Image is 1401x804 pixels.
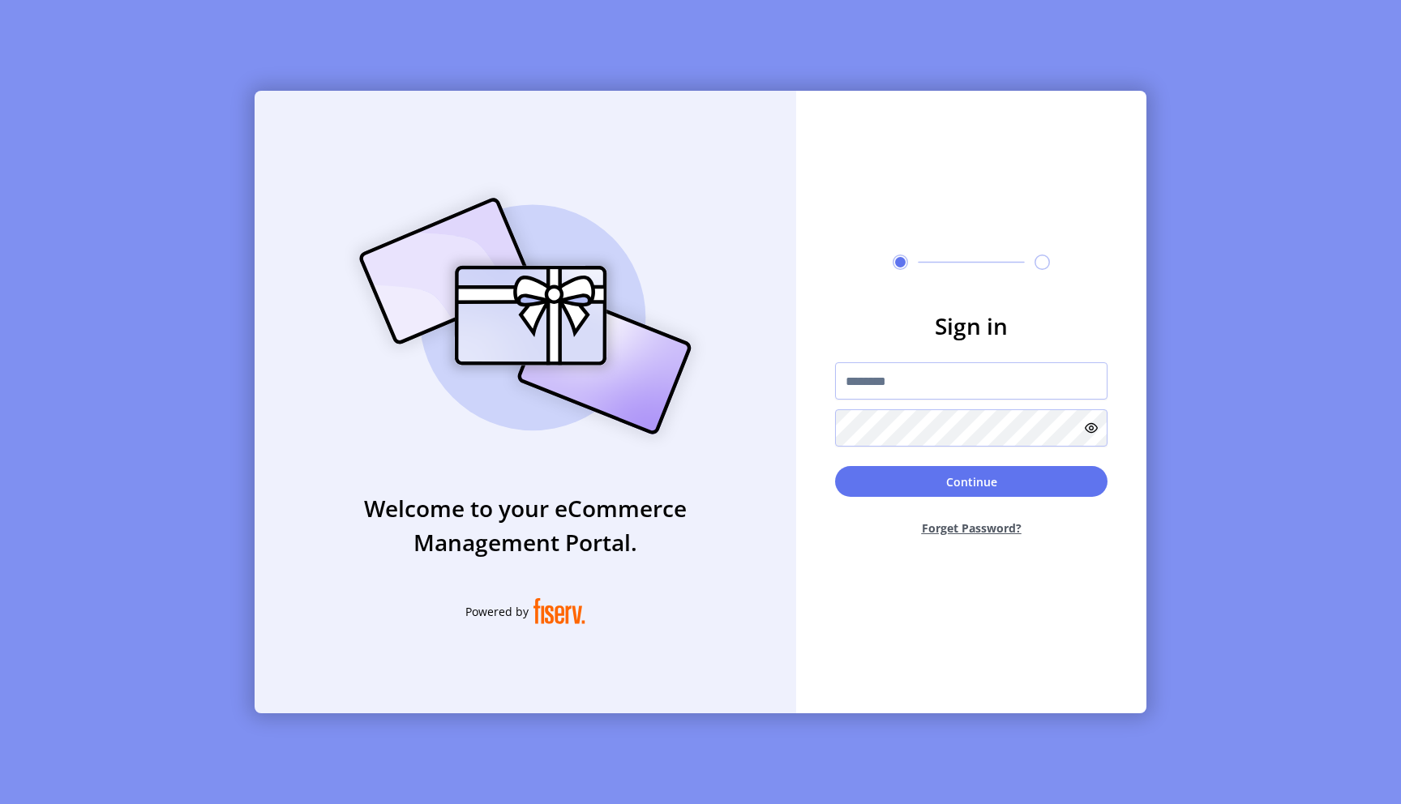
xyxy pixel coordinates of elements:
button: Forget Password? [835,507,1108,550]
button: Continue [835,466,1108,497]
img: card_Illustration.svg [335,180,716,452]
h3: Welcome to your eCommerce Management Portal. [255,491,796,559]
h3: Sign in [835,309,1108,343]
span: Powered by [465,603,529,620]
